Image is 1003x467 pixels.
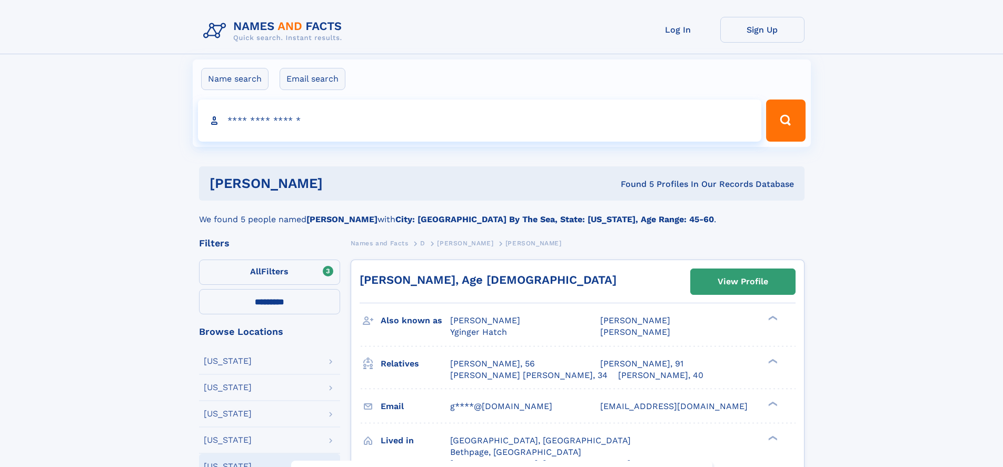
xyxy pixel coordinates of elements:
[766,400,778,407] div: ❯
[204,357,252,365] div: [US_STATE]
[199,327,340,336] div: Browse Locations
[505,240,562,247] span: [PERSON_NAME]
[450,435,631,445] span: [GEOGRAPHIC_DATA], [GEOGRAPHIC_DATA]
[600,327,670,337] span: [PERSON_NAME]
[204,410,252,418] div: [US_STATE]
[600,358,683,370] a: [PERSON_NAME], 91
[381,355,450,373] h3: Relatives
[472,178,794,190] div: Found 5 Profiles In Our Records Database
[450,315,520,325] span: [PERSON_NAME]
[381,312,450,330] h3: Also known as
[381,432,450,450] h3: Lived in
[766,315,778,322] div: ❯
[395,214,714,224] b: City: [GEOGRAPHIC_DATA] By The Sea, State: [US_STATE], Age Range: 45-60
[618,370,703,381] a: [PERSON_NAME], 40
[204,436,252,444] div: [US_STATE]
[437,236,493,250] a: [PERSON_NAME]
[600,315,670,325] span: [PERSON_NAME]
[306,214,378,224] b: [PERSON_NAME]
[450,327,507,337] span: Yginger Hatch
[199,17,351,45] img: Logo Names and Facts
[198,100,762,142] input: search input
[600,401,748,411] span: [EMAIL_ADDRESS][DOMAIN_NAME]
[280,68,345,90] label: Email search
[204,383,252,392] div: [US_STATE]
[250,266,261,276] span: All
[199,239,340,248] div: Filters
[420,240,425,247] span: D
[691,269,795,294] a: View Profile
[720,17,805,43] a: Sign Up
[360,273,617,286] a: [PERSON_NAME], Age [DEMOGRAPHIC_DATA]
[351,236,409,250] a: Names and Facts
[450,370,608,381] a: [PERSON_NAME] [PERSON_NAME], 34
[381,398,450,415] h3: Email
[766,434,778,441] div: ❯
[718,270,768,294] div: View Profile
[766,357,778,364] div: ❯
[766,100,805,142] button: Search Button
[437,240,493,247] span: [PERSON_NAME]
[450,358,535,370] a: [PERSON_NAME], 56
[420,236,425,250] a: D
[636,17,720,43] a: Log In
[210,177,472,190] h1: [PERSON_NAME]
[201,68,269,90] label: Name search
[199,201,805,226] div: We found 5 people named with .
[199,260,340,285] label: Filters
[450,447,581,457] span: Bethpage, [GEOGRAPHIC_DATA]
